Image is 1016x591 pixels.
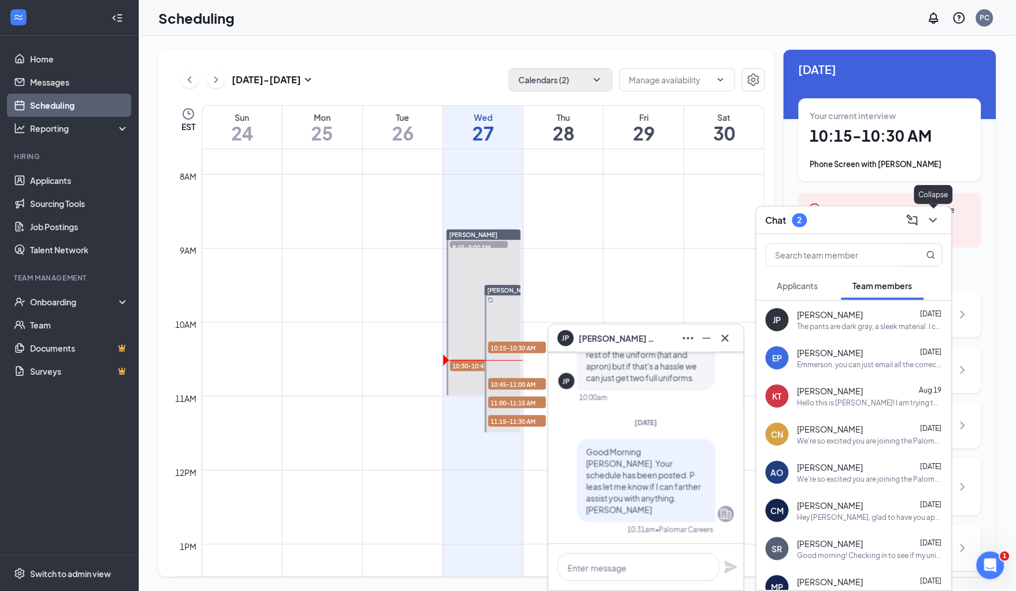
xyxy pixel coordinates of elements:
[772,429,784,440] div: CN
[202,123,282,143] h1: 24
[173,392,199,405] div: 11am
[719,507,733,521] svg: Company
[798,512,943,522] div: Hey [PERSON_NAME], glad to have you apart of orientation [DATE], would you be able to get your pa...
[30,94,129,117] a: Scheduling
[919,386,942,394] span: Aug 19
[207,71,225,88] button: ChevronRight
[716,329,735,348] button: Cross
[798,538,863,549] span: [PERSON_NAME]
[363,112,443,123] div: Tue
[921,309,942,318] span: [DATE]
[524,112,603,123] div: Thu
[724,560,738,574] svg: Plane
[487,287,536,294] span: [PERSON_NAME]
[853,280,913,291] span: Team members
[202,106,282,149] a: August 24, 2025
[30,568,111,579] div: Switch to admin view
[903,211,922,230] button: ComposeMessage
[181,121,195,132] span: EST
[810,158,970,170] div: Phone Screen with [PERSON_NAME]
[766,244,903,266] input: Search team member
[112,12,123,24] svg: Collapse
[773,352,783,364] div: EP
[810,110,970,121] div: Your current interview
[14,152,127,161] div: Hiring
[450,360,508,371] span: 10:30-10:45 AM
[178,540,199,553] div: 1pm
[700,331,714,345] svg: Minimize
[488,415,546,427] span: 11:15-11:30 AM
[604,106,684,149] a: August 29, 2025
[14,273,127,283] div: Team Management
[684,112,764,123] div: Sat
[798,500,863,511] span: [PERSON_NAME]
[798,360,943,370] div: Emmerson. you can just email all the correct info and I can edit. Thanks. [PERSON_NAME]. [PERSON_...
[579,332,659,345] span: [PERSON_NAME] Parchment
[158,8,235,28] h1: Scheduling
[921,500,942,509] span: [DATE]
[586,446,701,515] span: Good Morning [PERSON_NAME]. Your schedule has been posted. P leas let me know if I can farther as...
[956,480,970,494] svg: ChevronRight
[655,524,713,534] span: • Palomar Careers
[977,552,1004,579] iframe: Intercom live chat
[980,13,990,23] div: PC
[799,60,981,78] span: [DATE]
[178,244,199,257] div: 9am
[921,348,942,356] span: [DATE]
[956,308,970,322] svg: ChevronRight
[798,347,863,359] span: [PERSON_NAME]
[443,106,523,149] a: August 27, 2025
[30,71,129,94] a: Messages
[798,322,943,331] div: The pants are dark gray, a sleek material. I can send a picture if you want. And unfortunately I ...
[30,337,129,360] a: DocumentsCrown
[952,11,966,25] svg: QuestionInfo
[926,213,940,227] svg: ChevronDown
[771,467,784,478] div: AO
[798,551,943,560] div: Good morning! Checking in to see if my uniform has arrived as I start training [DATE]. Thank you!...
[488,297,494,303] svg: Sync
[443,123,523,143] h1: 27
[684,106,764,149] a: August 30, 2025
[524,123,603,143] h1: 28
[956,419,970,433] svg: ChevronRight
[906,213,919,227] svg: ComposeMessage
[232,73,301,86] h3: [DATE] - [DATE]
[798,309,863,320] span: [PERSON_NAME]
[956,541,970,555] svg: ChevronRight
[604,112,684,123] div: Fri
[773,390,782,402] div: KT
[829,202,972,238] div: Applicants are unable to schedule interviews until you set up your availability.
[914,185,953,204] div: Collapse
[363,106,443,149] a: August 26, 2025
[363,123,443,143] h1: 26
[450,241,508,253] span: 8:45-9:00 AM
[30,296,119,308] div: Onboarding
[921,538,942,547] span: [DATE]
[173,318,199,331] div: 10am
[181,71,198,88] button: ChevronLeft
[30,238,129,261] a: Talent Network
[629,73,711,86] input: Manage availability
[635,418,658,427] span: [DATE]
[202,112,282,123] div: Sun
[14,123,25,134] svg: Analysis
[681,331,695,345] svg: Ellipses
[14,296,25,308] svg: UserCheck
[30,313,129,337] a: Team
[956,363,970,377] svg: ChevronRight
[742,68,765,91] button: Settings
[488,397,546,408] span: 11:00-11:15 AM
[509,68,613,91] button: Calendars (2)ChevronDown
[927,11,941,25] svg: Notifications
[283,106,362,149] a: August 25, 2025
[13,12,24,23] svg: WorkstreamLogo
[798,423,863,435] span: [PERSON_NAME]
[771,505,784,516] div: CM
[684,123,764,143] h1: 30
[921,577,942,585] span: [DATE]
[14,568,25,579] svg: Settings
[563,376,570,386] div: JP
[30,123,129,134] div: Reporting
